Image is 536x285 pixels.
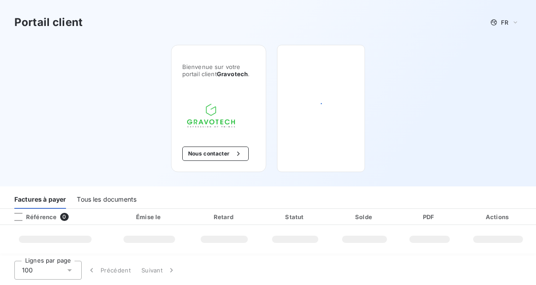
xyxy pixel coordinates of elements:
[14,190,66,209] div: Factures à payer
[262,212,329,221] div: Statut
[14,14,83,30] h3: Portail client
[136,261,181,280] button: Suivant
[190,212,259,221] div: Retard
[82,261,136,280] button: Précédent
[462,212,534,221] div: Actions
[182,147,249,161] button: Nous contacter
[217,70,248,78] span: Gravotech
[60,213,68,221] span: 0
[400,212,458,221] div: PDF
[77,190,136,209] div: Tous les documents
[182,99,240,132] img: Company logo
[332,212,397,221] div: Solde
[22,266,33,275] span: 100
[182,63,255,78] span: Bienvenue sur votre portail client .
[112,212,187,221] div: Émise le
[7,213,57,221] div: Référence
[501,19,508,26] span: FR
